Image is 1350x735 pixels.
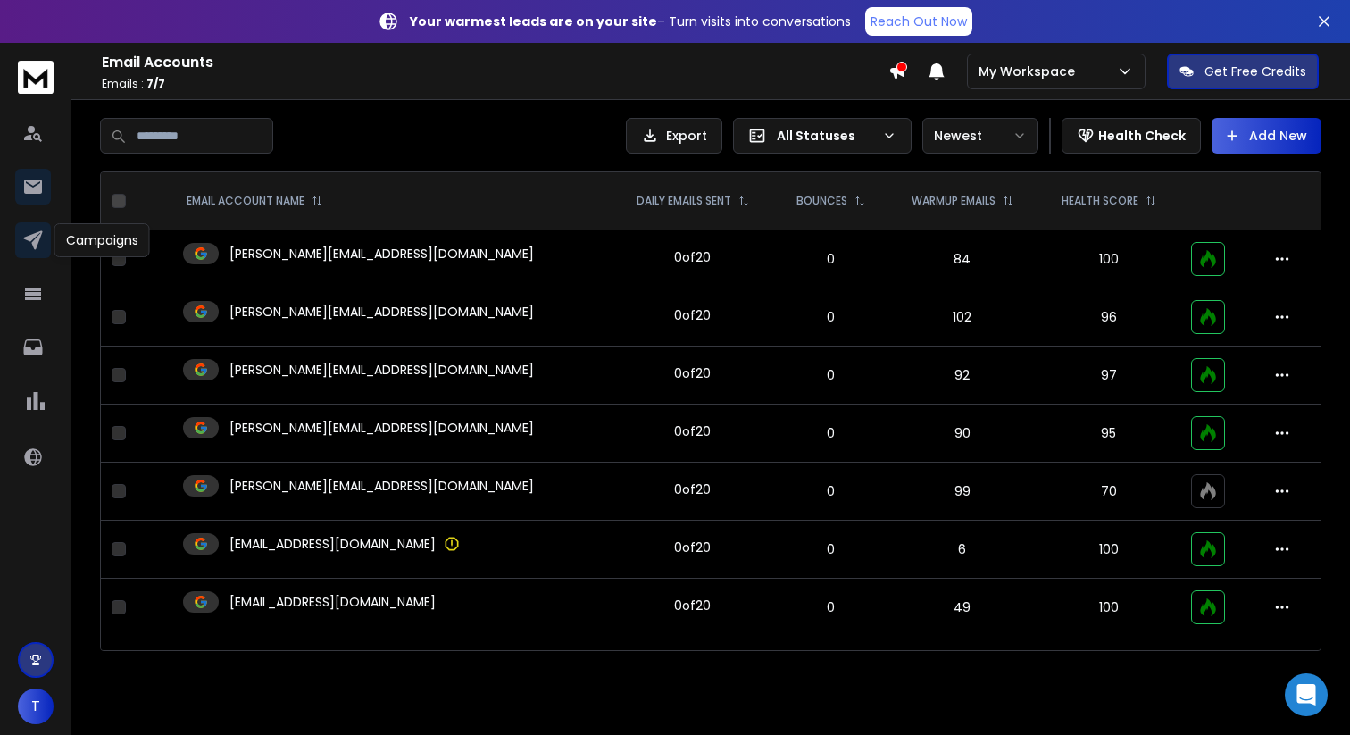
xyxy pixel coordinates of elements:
[229,361,534,379] p: [PERSON_NAME][EMAIL_ADDRESS][DOMAIN_NAME]
[1037,347,1180,405] td: 97
[785,482,876,500] p: 0
[1212,118,1321,154] button: Add New
[1285,673,1328,716] div: Open Intercom Messenger
[1167,54,1319,89] button: Get Free Credits
[229,593,436,611] p: [EMAIL_ADDRESS][DOMAIN_NAME]
[785,424,876,442] p: 0
[796,194,847,208] p: BOUNCES
[979,63,1082,80] p: My Workspace
[922,118,1038,154] button: Newest
[785,540,876,558] p: 0
[626,118,722,154] button: Export
[1204,63,1306,80] p: Get Free Credits
[1037,579,1180,637] td: 100
[871,13,967,30] p: Reach Out Now
[1037,288,1180,347] td: 96
[229,419,534,437] p: [PERSON_NAME][EMAIL_ADDRESS][DOMAIN_NAME]
[187,194,322,208] div: EMAIL ACCOUNT NAME
[674,248,711,266] div: 0 of 20
[785,308,876,326] p: 0
[887,463,1037,521] td: 99
[1037,405,1180,463] td: 95
[887,521,1037,579] td: 6
[1098,127,1186,145] p: Health Check
[785,250,876,268] p: 0
[18,689,54,724] button: T
[410,13,657,30] strong: Your warmest leads are on your site
[674,422,711,440] div: 0 of 20
[1037,521,1180,579] td: 100
[674,306,711,324] div: 0 of 20
[887,347,1037,405] td: 92
[785,598,876,616] p: 0
[18,61,54,94] img: logo
[777,127,875,145] p: All Statuses
[637,194,731,208] p: DAILY EMAILS SENT
[674,364,711,382] div: 0 of 20
[102,52,888,73] h1: Email Accounts
[1037,463,1180,521] td: 70
[887,288,1037,347] td: 102
[1037,230,1180,288] td: 100
[887,230,1037,288] td: 84
[102,77,888,91] p: Emails :
[887,405,1037,463] td: 90
[1062,118,1201,154] button: Health Check
[785,366,876,384] p: 0
[887,579,1037,637] td: 49
[674,539,711,556] div: 0 of 20
[1062,194,1138,208] p: HEALTH SCORE
[229,303,534,321] p: [PERSON_NAME][EMAIL_ADDRESS][DOMAIN_NAME]
[229,535,436,553] p: [EMAIL_ADDRESS][DOMAIN_NAME]
[54,223,150,257] div: Campaigns
[229,477,534,495] p: [PERSON_NAME][EMAIL_ADDRESS][DOMAIN_NAME]
[912,194,996,208] p: WARMUP EMAILS
[146,76,165,91] span: 7 / 7
[229,245,534,263] p: [PERSON_NAME][EMAIL_ADDRESS][DOMAIN_NAME]
[410,13,851,30] p: – Turn visits into conversations
[674,480,711,498] div: 0 of 20
[674,597,711,614] div: 0 of 20
[865,7,972,36] a: Reach Out Now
